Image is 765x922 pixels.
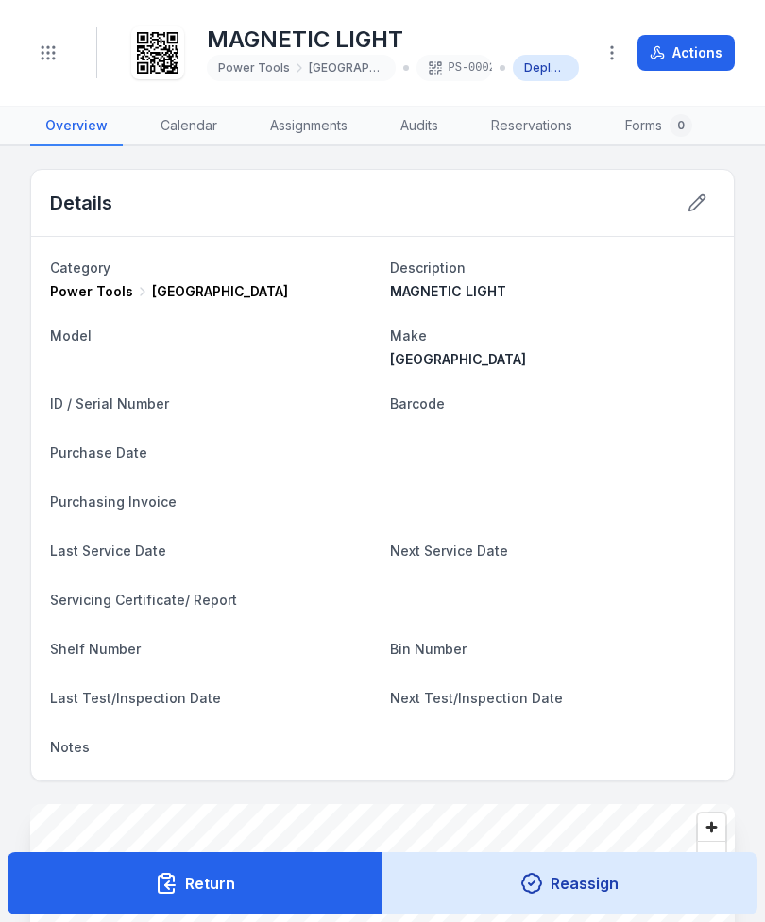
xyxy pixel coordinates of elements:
h2: Details [50,190,112,216]
span: [GEOGRAPHIC_DATA] [309,60,384,75]
span: Purchasing Invoice [50,494,177,510]
span: Notes [50,739,90,755]
span: Last Service Date [50,543,166,559]
span: Next Service Date [390,543,508,559]
a: Audits [385,107,453,146]
span: MAGNETIC LIGHT [390,283,506,299]
span: ID / Serial Number [50,395,169,411]
span: Last Test/Inspection Date [50,690,221,706]
div: PS-0002 [416,55,492,81]
button: Zoom in [698,813,725,841]
span: Next Test/Inspection Date [390,690,563,706]
button: Reassign [382,852,758,914]
span: Description [390,260,466,276]
span: Purchase Date [50,444,147,461]
h1: MAGNETIC LIGHT [207,25,579,55]
button: Return [8,852,383,914]
a: Reservations [476,107,587,146]
span: Barcode [390,395,445,411]
span: [GEOGRAPHIC_DATA] [390,351,526,367]
div: Deployed [513,55,579,81]
span: [GEOGRAPHIC_DATA] [152,282,288,301]
span: Category [50,260,110,276]
span: Shelf Number [50,641,141,657]
button: Actions [637,35,735,71]
span: Model [50,327,92,344]
button: Zoom out [698,841,725,868]
span: Make [390,327,427,344]
span: Power Tools [50,282,133,301]
span: Power Tools [218,60,290,75]
a: Calendar [145,107,232,146]
span: Bin Number [390,641,467,657]
a: Forms0 [610,107,707,146]
span: Servicing Certificate/ Report [50,592,237,608]
a: Assignments [255,107,363,146]
button: Toggle navigation [30,35,66,71]
div: 0 [670,114,692,137]
a: Overview [30,107,123,146]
